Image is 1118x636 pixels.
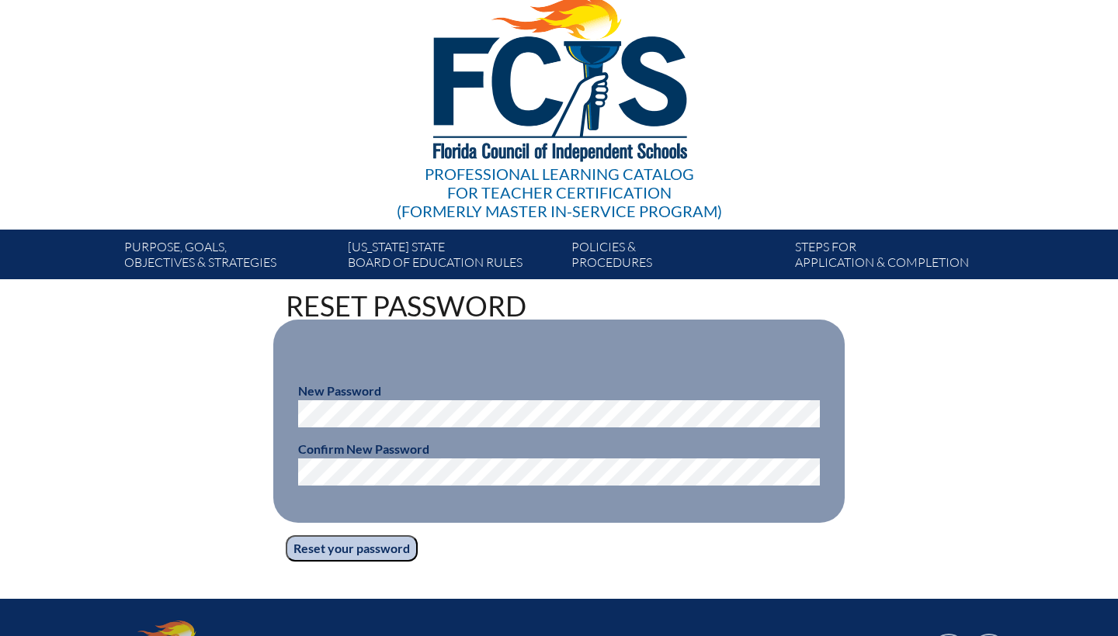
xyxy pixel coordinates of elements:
[789,236,1012,279] a: Steps forapplication & completion
[298,441,429,456] label: Confirm New Password
[447,183,672,202] span: for Teacher Certification
[565,236,789,279] a: Policies &Procedures
[342,236,565,279] a: [US_STATE] StateBoard of Education rules
[286,535,418,562] input: Reset your password
[298,383,381,398] label: New Password
[286,292,832,320] h1: Reset Password
[397,164,722,220] div: Professional Learning Catalog (formerly Master In-service Program)
[118,236,342,279] a: Purpose, goals,objectives & strategies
